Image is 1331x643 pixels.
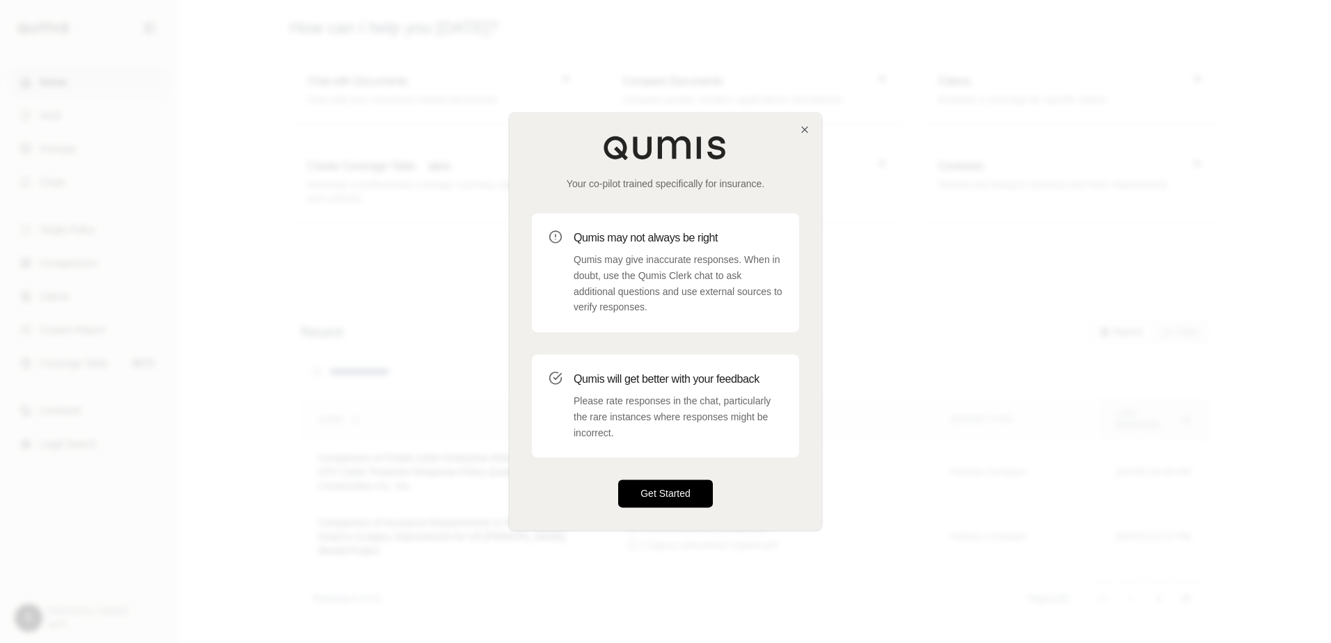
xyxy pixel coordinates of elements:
[574,252,782,315] p: Qumis may give inaccurate responses. When in doubt, use the Qumis Clerk chat to ask additional qu...
[574,371,782,388] h3: Qumis will get better with your feedback
[532,177,799,191] p: Your co-pilot trained specifically for insurance.
[603,135,728,160] img: Qumis Logo
[618,480,713,508] button: Get Started
[574,230,782,246] h3: Qumis may not always be right
[574,393,782,440] p: Please rate responses in the chat, particularly the rare instances where responses might be incor...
